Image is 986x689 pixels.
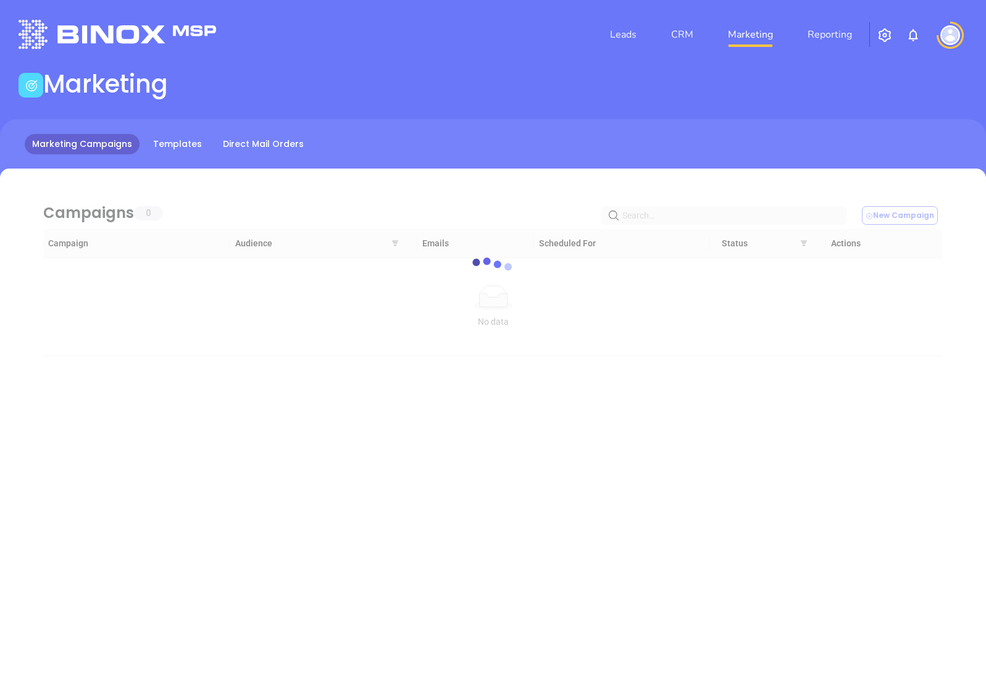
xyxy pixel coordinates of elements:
img: iconSetting [877,28,892,43]
a: Marketing Campaigns [25,134,140,154]
a: Reporting [803,22,857,47]
a: Leads [605,22,641,47]
img: logo [19,20,216,49]
img: user [940,25,960,45]
a: Marketing [723,22,778,47]
a: Direct Mail Orders [215,134,311,154]
h1: Marketing [43,69,168,99]
img: iconNotification [906,28,921,43]
a: Templates [146,134,209,154]
a: CRM [666,22,698,47]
